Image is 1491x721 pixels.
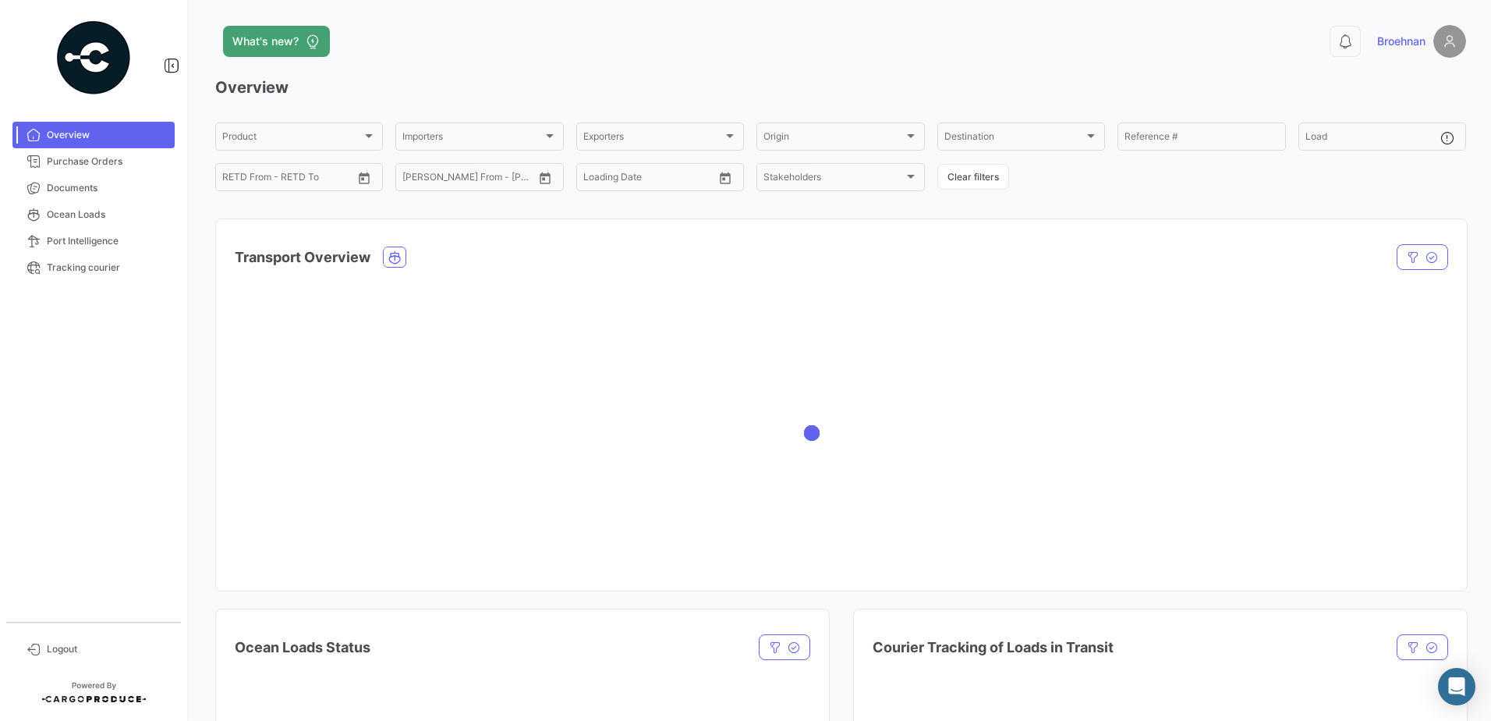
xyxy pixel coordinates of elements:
[222,133,362,144] span: Product
[402,174,424,185] input: From
[763,133,903,144] span: Origin
[583,174,605,185] input: From
[12,254,175,281] a: Tracking courier
[533,166,557,190] button: Open calendar
[215,76,1466,98] h3: Overview
[873,637,1114,659] h4: Courier Tracking of Loads in Transit
[223,26,330,57] button: What's new?
[1438,668,1475,705] div: Abrir Intercom Messenger
[1433,25,1466,58] img: placeholder-user.png
[222,174,244,185] input: From
[47,154,168,169] span: Purchase Orders
[12,201,175,228] a: Ocean Loads
[402,133,542,144] span: Importers
[435,174,498,185] input: To
[384,247,406,267] button: Ocean
[47,261,168,275] span: Tracking courier
[255,174,317,185] input: To
[763,174,903,185] span: Stakeholders
[12,175,175,201] a: Documents
[232,34,299,49] span: What's new?
[583,133,723,144] span: Exporters
[55,19,133,97] img: powered-by.png
[944,133,1084,144] span: Destination
[235,637,370,659] h4: Ocean Loads Status
[47,128,168,142] span: Overview
[352,166,376,190] button: Open calendar
[1377,34,1425,49] span: Broehnan
[47,642,168,656] span: Logout
[12,122,175,148] a: Overview
[714,166,737,190] button: Open calendar
[12,148,175,175] a: Purchase Orders
[47,208,168,222] span: Ocean Loads
[616,174,678,185] input: To
[12,228,175,254] a: Port Intelligence
[47,181,168,195] span: Documents
[937,164,1009,190] button: Clear filters
[47,234,168,248] span: Port Intelligence
[235,247,370,268] h4: Transport Overview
